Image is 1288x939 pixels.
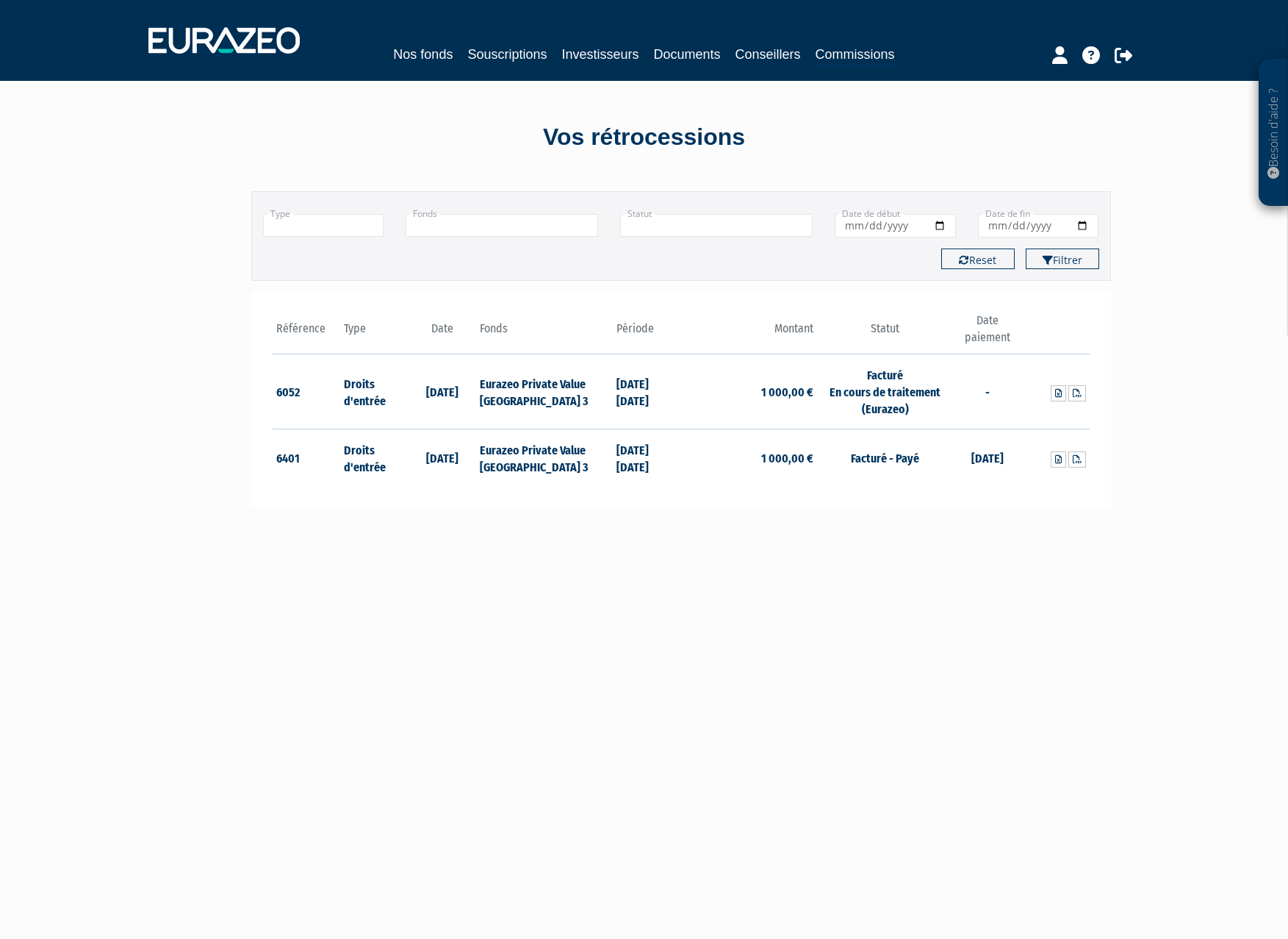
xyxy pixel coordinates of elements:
[953,313,1021,354] th: Date paiement
[613,313,681,354] th: Période
[1026,249,1099,269] button: Filtrer
[467,44,547,65] a: Souscriptions
[941,249,1015,269] button: Reset
[393,44,453,65] a: Nos fonds
[273,313,341,354] th: Référence
[340,429,409,486] td: Droits d'entrée
[476,354,612,429] td: Eurazeo Private Value [GEOGRAPHIC_DATA] 3
[476,429,612,486] td: Eurazeo Private Value [GEOGRAPHIC_DATA] 3
[273,354,341,429] td: 6052
[953,354,1021,429] td: -
[613,429,681,486] td: [DATE] [DATE]
[735,44,801,65] a: Conseillers
[654,44,721,65] a: Documents
[681,313,817,354] th: Montant
[681,354,817,429] td: 1 000,00 €
[476,313,612,354] th: Fonds
[816,44,895,67] a: Commissions
[409,313,477,354] th: Date
[817,429,953,486] td: Facturé - Payé
[340,354,409,429] td: Droits d'entrée
[226,121,1063,154] div: Vos rétrocessions
[817,313,953,354] th: Statut
[273,429,341,486] td: 6401
[613,354,681,429] td: [DATE] [DATE]
[409,354,477,429] td: [DATE]
[340,313,409,354] th: Type
[1265,67,1282,199] p: Besoin d'aide ?
[681,429,817,486] td: 1 000,00 €
[148,27,300,54] img: 1732889491-logotype_eurazeo_blanc_rvb.png
[817,354,953,429] td: Facturé En cours de traitement (Eurazeo)
[953,429,1021,486] td: [DATE]
[409,429,477,486] td: [DATE]
[561,44,638,65] a: Investisseurs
